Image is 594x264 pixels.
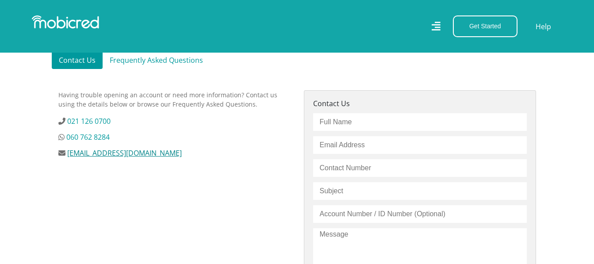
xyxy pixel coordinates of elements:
[52,51,103,69] a: Contact Us
[67,148,182,158] a: [EMAIL_ADDRESS][DOMAIN_NAME]
[313,205,527,223] input: Account Number / ID Number (Optional)
[313,159,527,177] input: Contact Number
[313,136,527,154] input: Email Address
[535,21,552,32] a: Help
[67,116,111,126] a: 021 126 0700
[66,132,110,142] a: 060 762 8284
[313,99,527,108] h5: Contact Us
[453,15,517,37] button: Get Started
[103,51,210,69] a: Frequently Asked Questions
[313,113,527,131] input: Full Name
[313,182,527,200] input: Subject
[32,15,99,29] img: Mobicred
[58,90,291,109] p: Having trouble opening an account or need more information? Contact us using the details below or...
